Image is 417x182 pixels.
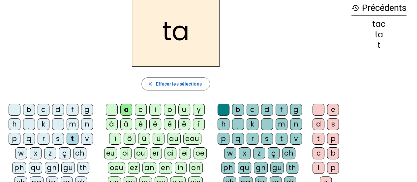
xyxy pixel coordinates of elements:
div: w [15,147,27,159]
div: an [142,162,156,174]
div: e [327,104,339,116]
div: q [232,133,244,145]
div: en [159,162,172,174]
div: t [276,133,287,145]
div: s [52,133,64,145]
div: u [178,104,190,116]
div: w [224,147,236,159]
div: â [120,118,132,130]
div: d [261,104,273,116]
div: a [120,104,132,116]
div: eau [183,133,201,145]
div: ph [221,162,235,174]
div: s [261,133,273,145]
div: ph [12,162,26,174]
div: z [44,147,56,159]
div: r [247,133,258,145]
span: Effacer les sélections [156,80,201,88]
div: î [193,118,205,130]
div: gu [61,162,75,174]
div: g [81,104,93,116]
div: m [276,118,287,130]
div: y [193,104,205,116]
div: ch [282,147,295,159]
mat-icon: close [147,81,153,87]
div: gn [254,162,268,174]
div: h [9,118,20,130]
div: ai [164,147,176,159]
div: l [313,162,324,174]
div: ez [128,162,140,174]
div: v [81,133,93,145]
div: j [232,118,244,130]
div: s [327,118,339,130]
div: oeu [108,162,126,174]
div: b [232,104,244,116]
div: d [313,118,324,130]
div: é [149,118,161,130]
div: l [52,118,64,130]
div: ch [73,147,86,159]
div: z [253,147,265,159]
div: e [135,104,147,116]
mat-icon: history [351,4,359,12]
div: th [77,162,89,174]
div: oe [194,147,207,159]
div: n [81,118,93,130]
div: c [247,104,258,116]
div: v [290,133,302,145]
div: p [327,162,339,174]
div: eu [104,147,117,159]
div: x [30,147,42,159]
div: ei [179,147,191,159]
div: ï [109,133,121,145]
div: er [150,147,162,159]
div: t [313,133,324,145]
div: in [175,162,187,174]
div: th [286,162,298,174]
div: h [218,118,229,130]
div: ë [178,118,190,130]
div: b [327,147,339,159]
div: è [135,118,147,130]
div: i [149,104,161,116]
div: f [276,104,287,116]
div: tac [351,20,406,28]
div: ü [153,133,164,145]
div: p [9,133,20,145]
div: au [167,133,181,145]
div: d [52,104,64,116]
div: n [290,118,302,130]
h3: Précédents [351,1,406,16]
div: ta [351,31,406,39]
div: ê [164,118,176,130]
div: ou [134,147,147,159]
div: j [23,118,35,130]
button: Effacer les sélections [141,77,210,91]
div: c [313,147,324,159]
div: p [327,133,339,145]
div: b [23,104,35,116]
div: m [67,118,78,130]
div: x [239,147,251,159]
div: ô [124,133,135,145]
div: oi [120,147,132,159]
div: o [164,104,176,116]
div: qu [29,162,42,174]
div: q [23,133,35,145]
div: t [351,41,406,49]
div: ç [59,147,71,159]
div: f [67,104,78,116]
div: k [247,118,258,130]
div: t [67,133,78,145]
div: c [38,104,49,116]
div: p [218,133,229,145]
div: g [290,104,302,116]
div: k [38,118,49,130]
div: gu [270,162,284,174]
div: qu [238,162,251,174]
div: on [189,162,203,174]
div: r [38,133,49,145]
div: gn [45,162,59,174]
div: ç [268,147,280,159]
